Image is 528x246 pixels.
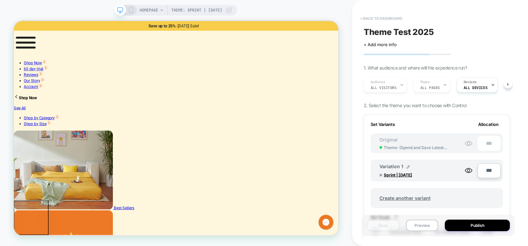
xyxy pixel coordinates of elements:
[13,53,44,59] a: Shop Now
[364,65,467,71] span: 1. What audience and where will the experience run?
[478,122,499,127] span: Allocation
[384,172,433,177] span: Sprint | [DATE]
[357,13,406,24] button: < back to dashboard
[373,137,404,142] span: Original
[364,103,466,108] span: 2. Select the theme you want to choose with Control
[373,190,437,206] span: Create another variant
[3,2,23,22] button: Open gorgias live chat
[140,5,158,15] span: HOMEPAGE
[371,122,395,127] span: Set Variants
[464,85,487,90] span: ALL DEVICES
[13,134,50,140] a: Shop by Size
[367,220,399,231] button: Save
[171,5,222,15] span: Theme: Sprint | [DATE]
[364,42,397,47] span: + Add more info
[13,77,42,83] a: Our Story
[13,126,61,132] a: Shop by Category
[13,84,39,91] a: Account
[364,27,434,37] span: Theme Test 2025
[13,69,39,75] a: Reviews
[445,220,510,231] button: Publish
[384,145,447,150] span: Theme: ( Spend and Save Latest Copy | [DATE] )
[407,165,410,169] img: edit
[379,164,403,169] span: Variation 1
[464,80,477,84] span: Devices
[13,61,46,67] a: 60 day trial
[406,220,438,231] button: Preview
